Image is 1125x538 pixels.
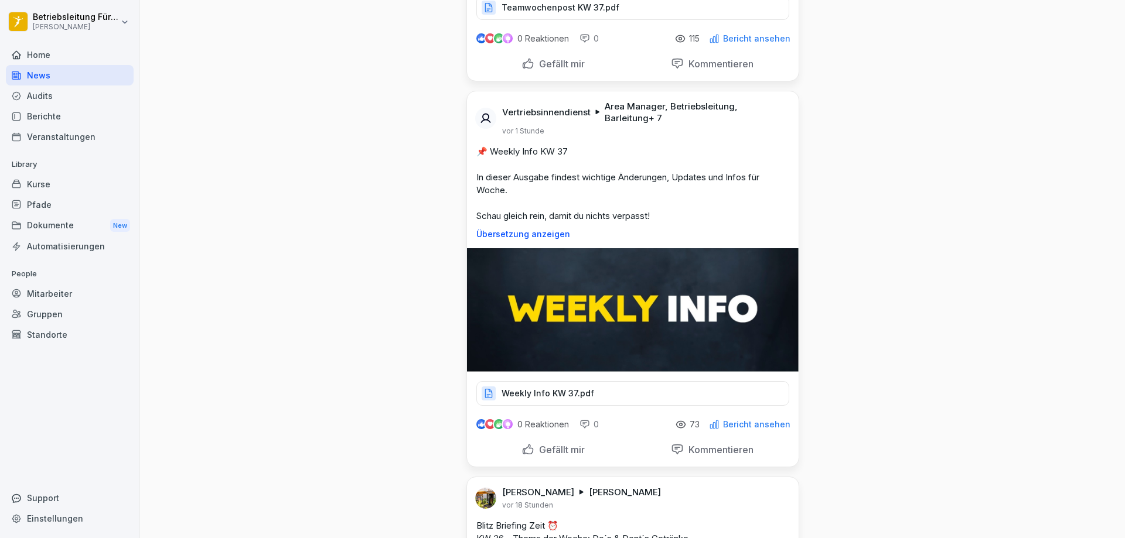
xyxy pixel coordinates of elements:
[502,2,619,13] p: Teamwochenpost KW 37.pdf
[689,34,700,43] p: 115
[33,23,118,31] p: [PERSON_NAME]
[467,248,799,372] img: pnqd11m1ldbuej3d5e71yr9q.png
[6,265,134,283] p: People
[6,194,134,215] a: Pfade
[502,501,553,510] p: vor 18 Stunden
[6,236,134,256] a: Automatisierungen
[476,5,789,17] a: Teamwochenpost KW 37.pdf
[723,34,790,43] p: Bericht ansehen
[486,420,495,429] img: love
[494,33,504,43] img: celebrate
[503,419,513,430] img: inspiring
[723,420,790,429] p: Bericht ansehen
[6,215,134,237] a: DokumenteNew
[6,155,134,174] p: Library
[6,44,134,65] a: Home
[486,34,495,43] img: love
[502,486,574,498] p: [PERSON_NAME]
[6,65,134,85] a: News
[6,174,134,194] a: Kurse
[579,33,599,44] div: 0
[684,444,754,455] p: Kommentieren
[502,107,591,118] p: Vertriebsinnendienst
[502,126,544,136] p: vor 1 Stunde
[476,145,789,222] p: 📌 Weekly Info KW 37 In dieser Ausgabe findest wichtige Änderungen, Updates und Infos für Woche. S...
[6,215,134,237] div: Dokumente
[476,34,486,43] img: like
[6,324,134,345] a: Standorte
[476,420,486,429] img: like
[6,508,134,529] a: Einstellungen
[517,34,569,43] p: 0 Reaktionen
[534,58,585,70] p: Gefällt mir
[6,126,134,147] a: Veranstaltungen
[6,106,134,126] a: Berichte
[6,304,134,324] a: Gruppen
[690,420,700,429] p: 73
[534,444,585,455] p: Gefällt mir
[475,488,496,509] img: ahtvx1qdgs31qf7oeejj87mb.png
[6,488,134,508] div: Support
[605,101,785,124] p: Area Manager, Betriebsleitung, Barleitung + 7
[476,391,789,403] a: Weekly Info KW 37.pdf
[517,420,569,429] p: 0 Reaktionen
[589,486,661,498] p: [PERSON_NAME]
[33,12,118,22] p: Betriebsleitung Fürth
[110,219,130,232] div: New
[579,419,599,430] div: 0
[503,33,513,44] img: inspiring
[476,229,789,239] p: Übersetzung anzeigen
[6,85,134,106] a: Audits
[684,58,754,70] p: Kommentieren
[502,388,594,399] p: Weekly Info KW 37.pdf
[6,283,134,304] a: Mitarbeiter
[494,419,504,429] img: celebrate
